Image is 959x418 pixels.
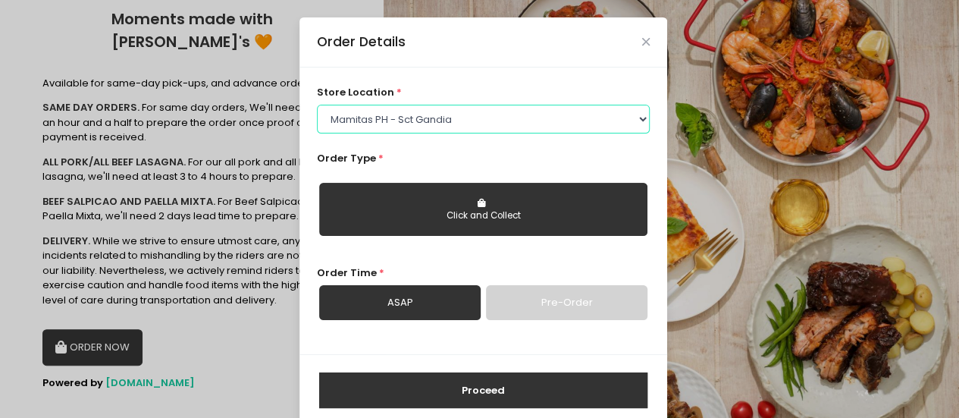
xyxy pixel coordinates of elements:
[642,38,650,46] button: Close
[319,285,481,320] a: ASAP
[319,183,647,236] button: Click and Collect
[317,151,376,165] span: Order Type
[330,209,637,223] div: Click and Collect
[317,85,394,99] span: store location
[317,32,406,52] div: Order Details
[486,285,647,320] a: Pre-Order
[319,372,647,409] button: Proceed
[317,266,377,280] span: Order Time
